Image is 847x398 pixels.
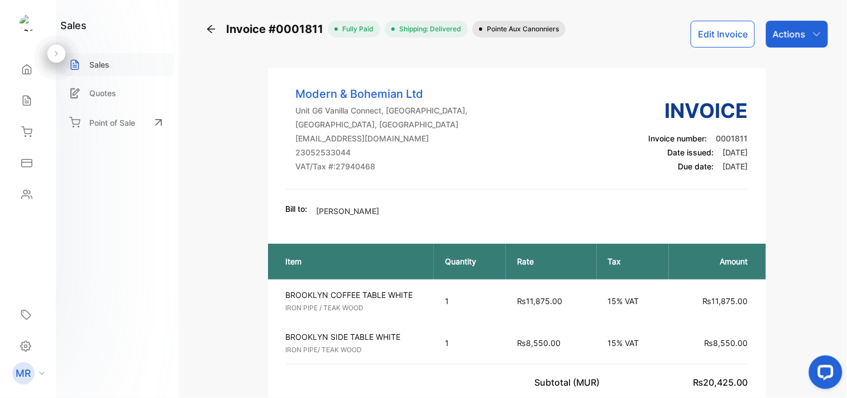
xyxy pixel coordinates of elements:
p: Sales [89,59,109,70]
span: ₨8,550.00 [705,338,748,348]
span: [DATE] [723,148,748,157]
p: Quotes [89,87,116,99]
span: [DATE] [723,162,748,171]
p: [PERSON_NAME] [317,205,380,217]
p: 15% VAT [608,295,658,307]
p: 1 [445,337,495,349]
p: Modern & Bohemian Ltd [296,86,468,102]
iframe: LiveChat chat widget [800,351,847,398]
p: [GEOGRAPHIC_DATA], [GEOGRAPHIC_DATA] [296,119,468,130]
h3: Invoice [649,96,748,126]
p: BROOKLYN COFFEE TABLE WHITE [286,289,425,301]
span: Pointe aux Canonniers [482,24,559,34]
p: Point of Sale [89,117,135,129]
p: VAT/Tax #: 27940468 [296,160,468,172]
p: Item [286,255,423,267]
p: [EMAIL_ADDRESS][DOMAIN_NAME] [296,132,468,144]
p: Bill to: [286,203,308,215]
p: Unit G6 Vanilla Connect, [GEOGRAPHIC_DATA], [296,105,468,116]
p: Subtotal (MUR) [535,376,605,389]
p: Quantity [445,255,495,267]
h1: sales [60,18,87,33]
span: Shipping: Delivered [395,24,461,34]
a: Quotes [60,82,174,105]
p: BROOKLYN SIDE TABLE WHITE [286,331,425,343]
p: 1 [445,295,495,307]
p: 23052533044 [296,146,468,158]
a: Sales [60,53,174,76]
p: IRON PIPE / TEAK WOOD [286,303,425,313]
p: IRON PIPE/ TEAK WOOD [286,345,425,355]
p: Actions [773,27,806,41]
p: Tax [608,255,658,267]
span: ₨20,425.00 [693,377,748,388]
span: Invoice #0001811 [226,21,328,37]
span: ₨8,550.00 [517,338,561,348]
img: logo [20,15,36,31]
span: Date issued: [668,148,714,157]
span: ₨11,875.00 [703,296,748,306]
p: Rate [517,255,586,267]
span: ₨11,875.00 [517,296,562,306]
p: MR [16,366,31,381]
p: 15% VAT [608,337,658,349]
button: Edit Invoice [691,21,755,48]
span: 0001811 [716,134,748,143]
button: Actions [766,21,828,48]
a: Point of Sale [60,110,174,135]
span: Invoice number: [649,134,707,143]
span: Due date: [678,162,714,171]
span: fully paid [338,24,374,34]
p: Amount [680,255,748,267]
